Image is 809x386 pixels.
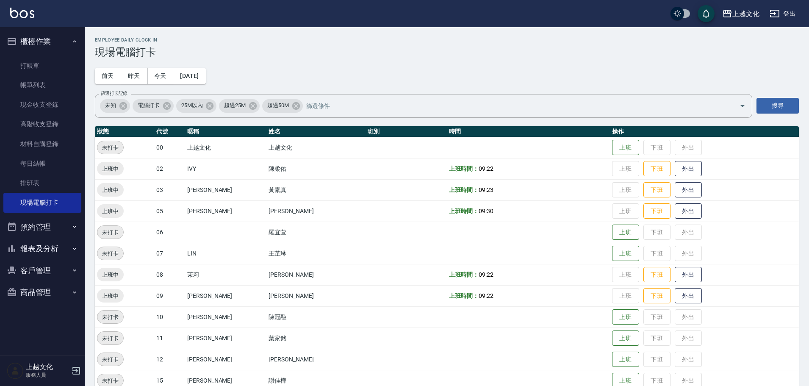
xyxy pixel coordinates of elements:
span: 09:22 [479,165,493,172]
button: 上班 [612,225,639,240]
button: 下班 [643,267,670,283]
span: 未知 [100,101,121,110]
td: [PERSON_NAME] [185,328,266,349]
b: 上班時間： [449,292,479,299]
th: 暱稱 [185,126,266,137]
span: 上班中 [97,207,124,216]
td: 06 [154,222,185,243]
button: 下班 [643,288,670,304]
td: 12 [154,349,185,370]
a: 高階收支登錄 [3,114,81,134]
a: 材料自購登錄 [3,134,81,154]
td: 09 [154,285,185,306]
button: 上班 [612,330,639,346]
span: 09:22 [479,271,493,278]
a: 現金收支登錄 [3,95,81,114]
td: 茉莉 [185,264,266,285]
button: 外出 [675,267,702,283]
td: 08 [154,264,185,285]
b: 上班時間： [449,165,479,172]
button: 外出 [675,182,702,198]
button: 上班 [612,246,639,261]
span: 超過25M [219,101,251,110]
td: 羅宜萱 [266,222,366,243]
span: 未打卡 [97,376,123,385]
td: 上越文化 [266,137,366,158]
h2: Employee Daily Clock In [95,37,799,43]
td: [PERSON_NAME] [266,285,366,306]
th: 操作 [610,126,799,137]
th: 班別 [366,126,447,137]
img: Logo [10,8,34,18]
button: 下班 [643,161,670,177]
div: 未知 [100,99,130,113]
b: 上班時間： [449,208,479,214]
td: LIN [185,243,266,264]
input: 篩選條件 [304,98,725,113]
span: 未打卡 [97,143,123,152]
span: 上班中 [97,186,124,194]
button: 商品管理 [3,281,81,303]
span: 未打卡 [97,355,123,364]
button: Open [736,99,749,113]
h5: 上越文化 [26,363,69,371]
span: 未打卡 [97,313,123,322]
button: 櫃檯作業 [3,31,81,53]
span: 上班中 [97,164,124,173]
span: 未打卡 [97,249,123,258]
td: [PERSON_NAME] [185,306,266,328]
td: 11 [154,328,185,349]
td: 07 [154,243,185,264]
div: 上越文化 [732,8,759,19]
button: 搜尋 [756,98,799,114]
button: 預約管理 [3,216,81,238]
button: [DATE] [173,68,205,84]
b: 上班時間： [449,186,479,193]
span: 上班中 [97,270,124,279]
button: 上班 [612,140,639,156]
td: 葉家銘 [266,328,366,349]
button: 外出 [675,161,702,177]
span: 電腦打卡 [133,101,165,110]
p: 服務人員 [26,371,69,379]
th: 姓名 [266,126,366,137]
span: 09:30 [479,208,493,214]
button: 上班 [612,309,639,325]
button: 昨天 [121,68,147,84]
td: 03 [154,179,185,200]
div: 超過25M [219,99,260,113]
a: 帳單列表 [3,75,81,95]
button: 今天 [147,68,174,84]
button: 外出 [675,288,702,304]
th: 時間 [447,126,610,137]
div: 25M以內 [176,99,217,113]
td: 陳柔佑 [266,158,366,179]
div: 超過50M [262,99,303,113]
td: 王芷琳 [266,243,366,264]
label: 篩選打卡記錄 [101,90,127,97]
img: Person [7,362,24,379]
a: 打帳單 [3,56,81,75]
span: 未打卡 [97,334,123,343]
button: save [698,5,715,22]
h3: 現場電腦打卡 [95,46,799,58]
td: 00 [154,137,185,158]
td: 陳冠融 [266,306,366,328]
td: [PERSON_NAME] [185,349,266,370]
button: 上越文化 [719,5,763,22]
div: 電腦打卡 [133,99,174,113]
span: 25M以內 [176,101,208,110]
button: 客戶管理 [3,260,81,282]
a: 排班表 [3,173,81,193]
span: 上班中 [97,292,124,300]
b: 上班時間： [449,271,479,278]
td: 10 [154,306,185,328]
button: 下班 [643,203,670,219]
button: 前天 [95,68,121,84]
button: 上班 [612,352,639,367]
td: 02 [154,158,185,179]
button: 登出 [766,6,799,22]
td: [PERSON_NAME] [185,285,266,306]
a: 現場電腦打卡 [3,193,81,212]
button: 報表及分析 [3,238,81,260]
